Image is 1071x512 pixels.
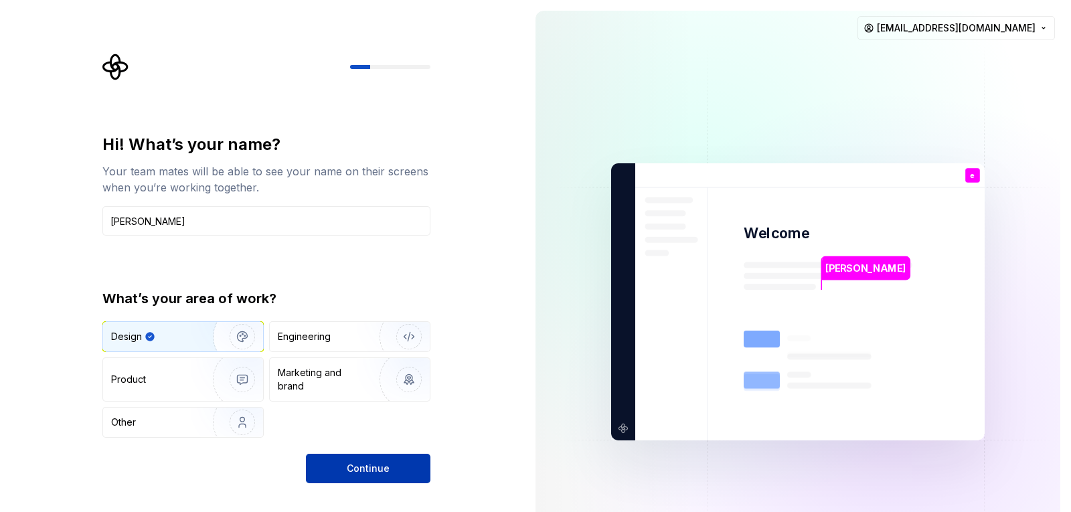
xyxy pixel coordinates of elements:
div: Product [111,373,146,386]
div: Engineering [278,330,331,343]
svg: Supernova Logo [102,54,129,80]
p: e [970,172,975,179]
span: Continue [347,462,390,475]
div: Your team mates will be able to see your name on their screens when you’re working together. [102,163,430,195]
div: Hi! What’s your name? [102,134,430,155]
button: [EMAIL_ADDRESS][DOMAIN_NAME] [857,16,1055,40]
div: What’s your area of work? [102,289,430,308]
div: Other [111,416,136,429]
div: Marketing and brand [278,366,368,393]
input: Han Solo [102,206,430,236]
button: Continue [306,454,430,483]
div: Design [111,330,142,343]
span: [EMAIL_ADDRESS][DOMAIN_NAME] [877,21,1036,35]
p: [PERSON_NAME] [825,261,906,276]
p: Welcome [744,224,809,243]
